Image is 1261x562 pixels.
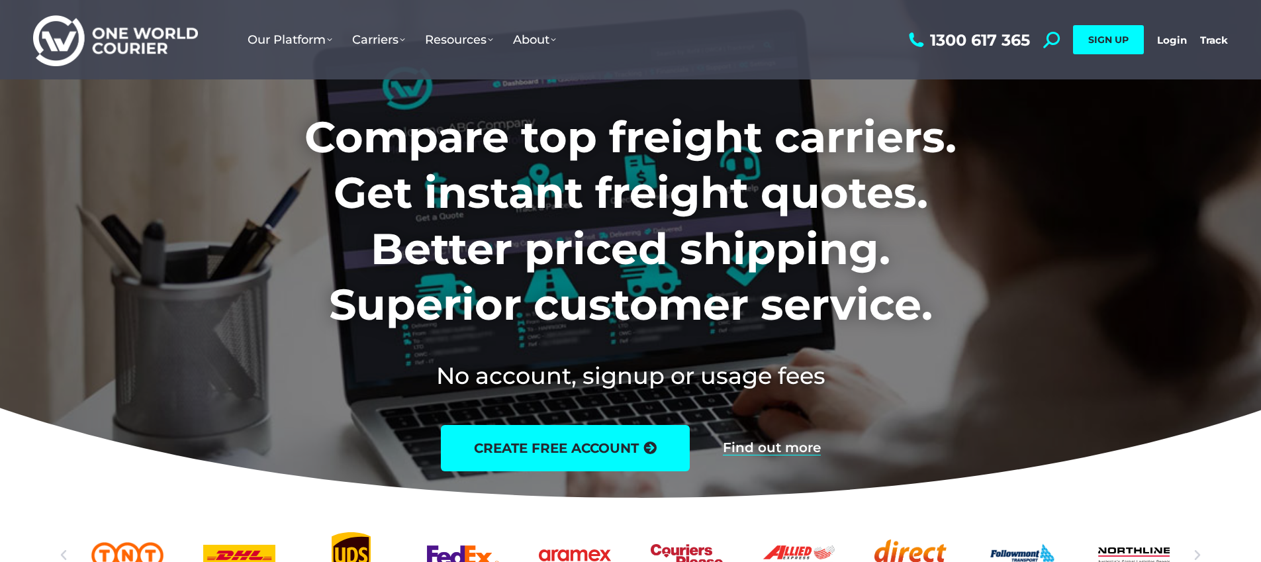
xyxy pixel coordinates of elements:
span: Our Platform [248,32,332,47]
h2: No account, signup or usage fees [217,359,1044,392]
h1: Compare top freight carriers. Get instant freight quotes. Better priced shipping. Superior custom... [217,109,1044,333]
a: Resources [415,19,503,60]
a: About [503,19,566,60]
a: create free account [441,425,690,471]
a: Track [1200,34,1228,46]
img: One World Courier [33,13,198,67]
a: Login [1157,34,1187,46]
a: Carriers [342,19,415,60]
a: Our Platform [238,19,342,60]
a: SIGN UP [1073,25,1144,54]
span: Carriers [352,32,405,47]
span: SIGN UP [1088,34,1129,46]
a: Find out more [723,441,821,455]
a: 1300 617 365 [906,32,1030,48]
span: Resources [425,32,493,47]
span: About [513,32,556,47]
